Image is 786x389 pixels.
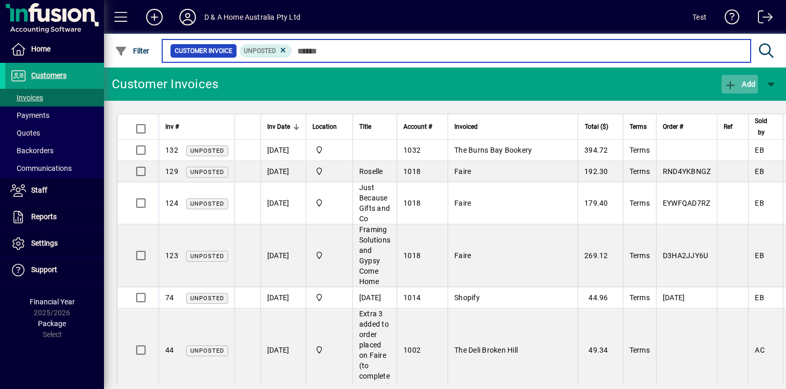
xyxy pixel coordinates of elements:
[755,251,764,260] span: EB
[755,115,777,138] div: Sold by
[403,167,421,176] span: 1018
[630,121,647,132] span: Terms
[750,2,773,36] a: Logout
[755,346,765,354] span: AC
[403,293,421,302] span: 1014
[755,199,764,207] span: EB
[663,121,683,132] span: Order #
[115,47,150,55] span: Filter
[312,121,337,132] span: Location
[312,121,346,132] div: Location
[31,212,57,221] span: Reports
[165,293,174,302] span: 74
[5,231,104,257] a: Settings
[31,265,57,274] span: Support
[663,293,685,302] span: [DATE]
[260,140,306,161] td: [DATE]
[5,178,104,204] a: Staff
[403,346,421,354] span: 1002
[31,45,50,53] span: Home
[165,199,178,207] span: 124
[267,121,299,132] div: Inv Date
[755,115,767,138] span: Sold by
[10,93,43,102] span: Invoices
[692,9,706,25] div: Test
[454,293,480,302] span: Shopify
[359,225,390,286] span: Framing Solutions and Gypsy Come Home
[403,121,432,132] span: Account #
[578,224,623,287] td: 269.12
[240,44,292,58] mat-chip: Customer Invoice Status: Unposted
[585,121,608,132] span: Total ($)
[454,167,471,176] span: Faire
[5,204,104,230] a: Reports
[138,8,171,26] button: Add
[630,293,650,302] span: Terms
[663,199,711,207] span: EYWFQAD7RZ
[630,346,650,354] span: Terms
[717,2,740,36] a: Knowledge Base
[190,347,224,354] span: Unposted
[165,167,178,176] span: 129
[5,124,104,142] a: Quotes
[359,183,390,223] span: Just Because Gifts and Co
[359,121,371,132] span: Title
[722,75,758,93] button: Add
[5,142,104,159] a: Backorders
[171,8,204,26] button: Profile
[175,46,232,56] span: Customer Invoice
[663,167,711,176] span: RND4YKBNGZ
[112,42,152,60] button: Filter
[454,121,571,132] div: Invoiced
[724,121,732,132] span: Ref
[165,146,178,154] span: 132
[30,298,75,306] span: Financial Year
[31,71,67,79] span: Customers
[578,140,623,161] td: 394.72
[112,76,218,92] div: Customer Invoices
[190,200,224,207] span: Unposted
[454,146,532,154] span: The Burns Bay Bookery
[190,147,224,154] span: Unposted
[10,111,49,119] span: Payments
[5,106,104,124] a: Payments
[630,199,650,207] span: Terms
[359,121,390,132] div: Title
[267,121,290,132] span: Inv Date
[724,121,742,132] div: Ref
[359,293,382,302] span: [DATE]
[578,182,623,224] td: 179.40
[165,121,228,132] div: Inv #
[10,129,40,137] span: Quotes
[165,251,178,260] span: 123
[454,199,471,207] span: Faire
[31,186,47,194] span: Staff
[260,182,306,224] td: [DATE]
[403,199,421,207] span: 1018
[190,253,224,260] span: Unposted
[663,251,709,260] span: D3HA2JJY6U
[578,287,623,308] td: 44.96
[724,80,755,88] span: Add
[38,319,66,328] span: Package
[5,257,104,283] a: Support
[10,164,72,172] span: Communications
[244,47,276,55] span: Unposted
[260,161,306,182] td: [DATE]
[260,287,306,308] td: [DATE]
[260,224,306,287] td: [DATE]
[190,169,224,176] span: Unposted
[630,167,650,176] span: Terms
[454,346,518,354] span: The Deli Broken Hill
[204,9,300,25] div: D & A Home Australia Pty Ltd
[165,121,179,132] span: Inv #
[454,121,478,132] span: Invoiced
[454,251,471,260] span: Faire
[190,295,224,302] span: Unposted
[584,121,618,132] div: Total ($)
[359,167,383,176] span: Roselle
[663,121,711,132] div: Order #
[5,159,104,177] a: Communications
[165,346,174,354] span: 44
[10,146,54,155] span: Backorders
